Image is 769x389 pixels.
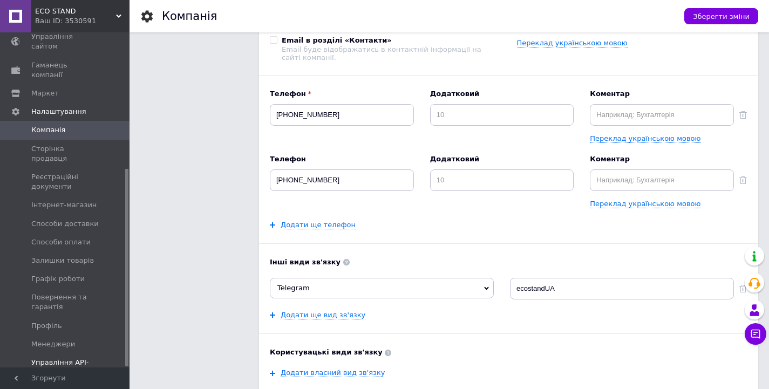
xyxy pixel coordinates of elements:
[31,125,65,135] span: Компанія
[270,257,747,267] b: Інші види зв'язку
[31,172,100,192] span: Реєстраційні документи
[281,311,365,319] a: Додати ще вид зв'язку
[270,347,747,357] b: Користувацькі види зв'язку
[162,10,217,23] h1: Компанія
[35,16,130,26] div: Ваш ID: 3530591
[590,134,700,143] a: Переклад українською мовою
[684,8,758,24] button: Зберегти зміни
[31,339,75,349] span: Менеджери
[281,221,356,229] a: Додати ще телефон
[31,88,59,98] span: Маркет
[31,60,100,80] span: Гаманець компанії
[270,104,414,126] input: +38 096 0000000
[693,12,750,21] span: Зберегти зміни
[590,154,734,164] b: Коментар
[270,154,414,164] b: Телефон
[31,219,99,229] span: Способи доставки
[31,107,86,117] span: Налаштування
[430,169,574,191] input: 10
[430,89,574,99] b: Додатковий
[31,274,85,284] span: Графік роботи
[31,256,94,265] span: Залишки товарів
[430,154,574,164] b: Додатковий
[31,144,100,163] span: Сторінка продавця
[270,169,414,191] input: +38 096 0000000
[31,358,100,377] span: Управління API-токенами
[31,32,100,51] span: Управління сайтом
[590,104,734,126] input: Наприклад: Бухгалтерія
[31,237,91,247] span: Способи оплати
[590,89,734,99] b: Коментар
[35,6,116,16] span: ECO STAND
[31,292,100,312] span: Повернення та гарантія
[277,284,310,292] span: Telegram
[745,323,766,345] button: Чат з покупцем
[31,321,62,331] span: Профіль
[270,89,414,99] b: Телефон
[430,104,574,126] input: 10
[590,169,734,191] input: Наприклад: Бухгалтерія
[590,200,700,208] a: Переклад українською мовою
[11,11,466,22] body: Редактор, 61F3B2C5-46E3-45CB-99A1-CE4F1862EAD8
[31,200,97,210] span: Інтернет-магазин
[281,368,385,377] a: Додати власний вид зв'язку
